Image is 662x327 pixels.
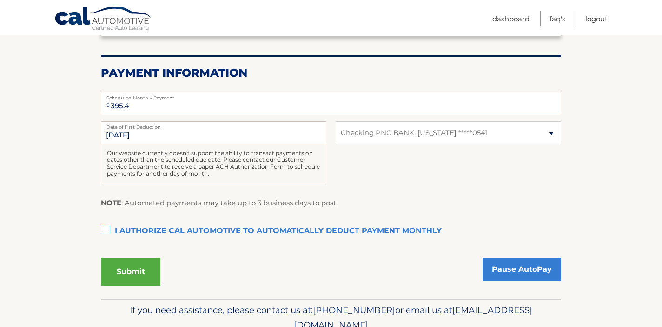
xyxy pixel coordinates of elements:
[104,95,113,116] span: $
[101,121,326,144] input: Payment Date
[101,197,338,209] p: : Automated payments may take up to 3 business days to post.
[101,198,121,207] strong: NOTE
[549,11,565,26] a: FAQ's
[492,11,530,26] a: Dashboard
[483,258,561,281] a: Pause AutoPay
[585,11,608,26] a: Logout
[101,144,326,183] div: Our website currently doesn't support the ability to transact payments on dates other than the sc...
[101,92,561,99] label: Scheduled Monthly Payment
[313,305,395,315] span: [PHONE_NUMBER]
[54,6,152,33] a: Cal Automotive
[101,222,561,241] label: I authorize cal automotive to automatically deduct payment monthly
[101,121,326,129] label: Date of First Deduction
[101,66,561,80] h2: Payment Information
[101,258,160,286] button: Submit
[101,92,561,115] input: Payment Amount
